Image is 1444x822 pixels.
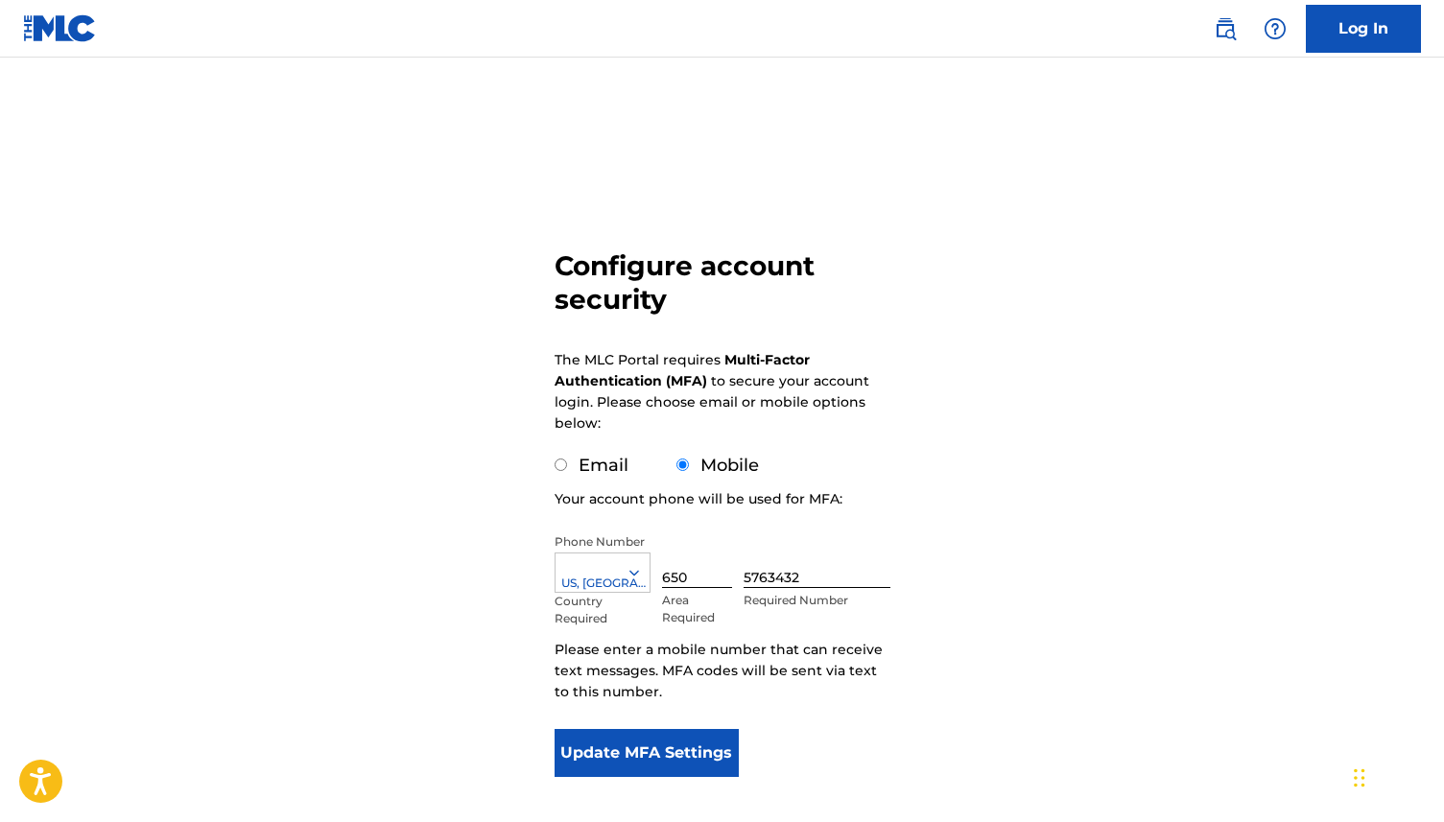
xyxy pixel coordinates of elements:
label: Mobile [700,455,759,476]
img: search [1214,17,1237,40]
p: Required Number [744,592,889,609]
a: Public Search [1206,10,1244,48]
div: Help [1256,10,1294,48]
p: Area Required [662,592,733,626]
div: US, [GEOGRAPHIC_DATA] +1 [556,575,650,592]
p: Country Required [555,593,618,627]
p: Your account phone will be used for MFA: [555,488,842,509]
img: MLC Logo [23,14,97,42]
label: Email [579,455,628,476]
strong: Multi-Factor Authentication (MFA) [555,351,810,389]
iframe: Chat Widget [1348,730,1444,822]
img: help [1264,17,1287,40]
button: Update MFA Settings [555,729,740,777]
a: Log In [1306,5,1421,53]
p: The MLC Portal requires to secure your account login. Please choose email or mobile options below: [555,349,869,434]
h3: Configure account security [555,249,890,317]
div: Drag [1354,749,1365,807]
p: Please enter a mobile number that can receive text messages. MFA codes will be sent via text to t... [555,639,890,702]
